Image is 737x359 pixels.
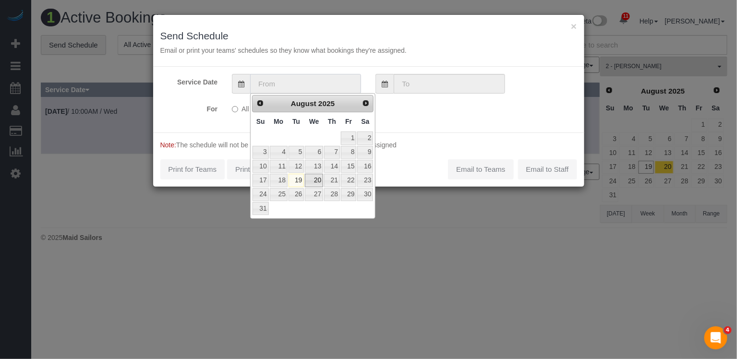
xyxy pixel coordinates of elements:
[324,174,340,187] a: 21
[291,99,316,108] span: August
[270,188,288,201] a: 25
[274,118,283,125] span: Monday
[153,74,225,87] label: Service Date
[160,30,577,41] h3: Send Schedule
[289,174,304,187] a: 19
[270,146,288,159] a: 4
[357,174,373,187] a: 23
[341,188,356,201] a: 29
[341,160,356,173] a: 15
[359,96,373,110] a: Next
[341,174,356,187] a: 22
[254,96,267,110] a: Prev
[232,101,270,114] label: All Teams
[361,118,369,125] span: Saturday
[160,46,577,55] p: Email or print your teams' schedules so they know what bookings they're assigned.
[253,174,269,187] a: 17
[341,146,356,159] a: 8
[305,160,323,173] a: 13
[253,188,269,201] a: 24
[153,101,225,114] label: For
[270,160,288,173] a: 11
[270,174,288,187] a: 18
[256,99,264,107] span: Prev
[253,202,269,215] a: 31
[253,146,269,159] a: 3
[357,188,373,201] a: 30
[289,146,304,159] a: 5
[256,118,265,125] span: Sunday
[232,106,238,112] input: All Teams
[324,160,340,173] a: 14
[357,146,373,159] a: 9
[253,160,269,173] a: 10
[724,326,732,334] span: 4
[289,160,304,173] a: 12
[292,118,300,125] span: Tuesday
[328,118,336,125] span: Thursday
[160,140,577,150] p: The schedule will not be sent for bookings that are marked as Unassigned
[324,146,340,159] a: 7
[345,118,352,125] span: Friday
[309,118,319,125] span: Wednesday
[289,188,304,201] a: 26
[357,160,373,173] a: 16
[324,188,340,201] a: 28
[250,74,361,94] input: From
[318,99,335,108] span: 2025
[704,326,727,349] iframe: Intercom live chat
[160,141,176,149] span: Note:
[357,132,373,144] a: 2
[305,174,323,187] a: 20
[394,74,505,94] input: To
[341,132,356,144] a: 1
[571,21,577,31] button: ×
[362,99,370,107] span: Next
[305,188,323,201] a: 27
[305,146,323,159] a: 6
